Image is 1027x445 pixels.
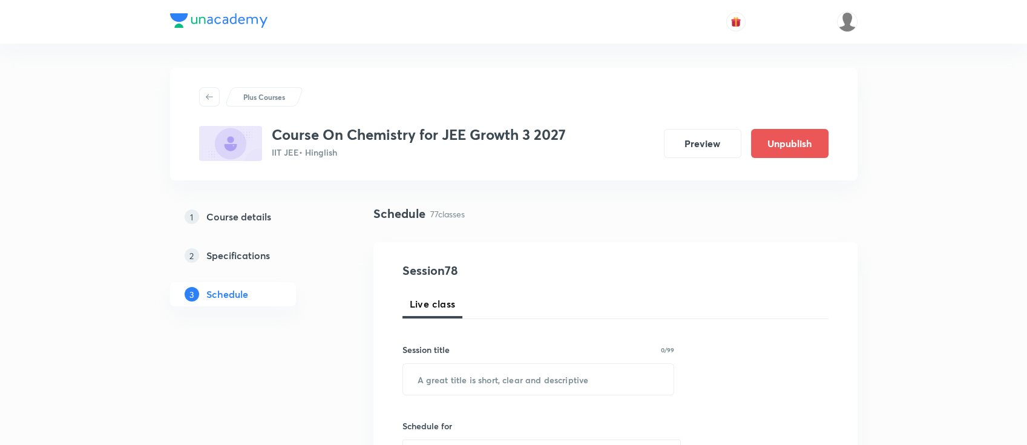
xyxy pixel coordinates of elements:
h5: Specifications [206,248,270,263]
img: 7897A96C-FF44-412D-A93F-1C90370C1FF6_plus.png [199,126,262,161]
span: Live class [410,297,456,311]
a: Company Logo [170,13,267,31]
h5: Schedule [206,287,248,302]
p: 1 [185,209,199,224]
h6: Schedule for [402,420,675,432]
input: A great title is short, clear and descriptive [403,364,674,395]
h3: Course On Chemistry for JEE Growth 3 2027 [272,126,566,143]
h5: Course details [206,209,271,224]
button: Unpublish [751,129,828,158]
h4: Schedule [373,205,425,223]
p: 3 [185,287,199,302]
a: 1Course details [170,205,335,229]
a: 2Specifications [170,243,335,268]
p: IIT JEE • Hinglish [272,146,566,159]
p: Plus Courses [243,91,285,102]
button: Preview [664,129,741,158]
h4: Session 78 [402,262,623,280]
h6: Session title [402,343,450,356]
button: avatar [726,12,746,31]
img: avatar [730,16,741,27]
p: 2 [185,248,199,263]
p: 0/99 [661,347,674,353]
p: 77 classes [430,208,465,220]
img: Company Logo [170,13,267,28]
img: nikita patil [837,12,858,32]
